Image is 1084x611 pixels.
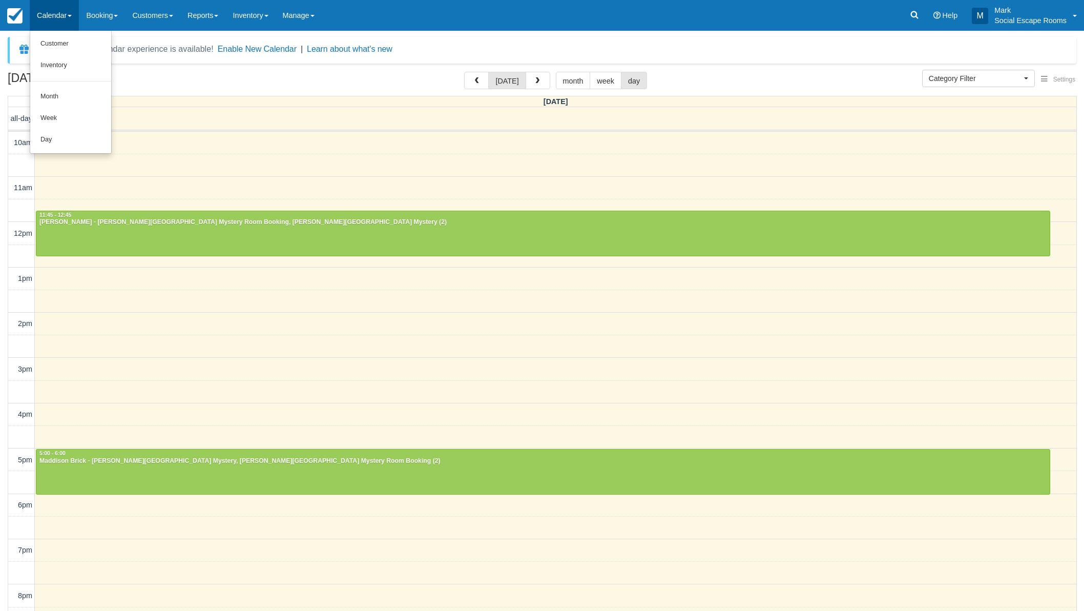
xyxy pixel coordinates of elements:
[18,274,32,282] span: 1pm
[218,44,297,54] button: Enable New Calendar
[39,218,1047,227] div: [PERSON_NAME] - [PERSON_NAME][GEOGRAPHIC_DATA] Mystery Room Booking, [PERSON_NAME][GEOGRAPHIC_DAT...
[18,456,32,464] span: 5pm
[14,138,32,147] span: 10am
[18,592,32,600] span: 8pm
[30,31,112,154] ul: Calendar
[929,73,1022,84] span: Category Filter
[1053,76,1075,83] span: Settings
[301,45,303,53] span: |
[590,72,621,89] button: week
[39,212,71,218] span: 11:45 - 12:45
[544,97,568,106] span: [DATE]
[933,12,941,19] i: Help
[39,451,66,456] span: 5:00 - 6:00
[30,86,111,108] a: Month
[30,55,111,76] a: Inventory
[922,70,1035,87] button: Category Filter
[994,5,1067,15] p: Mark
[621,72,647,89] button: day
[556,72,591,89] button: month
[307,45,392,53] a: Learn about what's new
[943,11,958,19] span: Help
[8,72,137,91] h2: [DATE]
[36,449,1050,495] a: 5:00 - 6:00Maddison Brick - [PERSON_NAME][GEOGRAPHIC_DATA] Mystery, [PERSON_NAME][GEOGRAPHIC_DATA...
[18,546,32,554] span: 7pm
[14,229,32,237] span: 12pm
[488,72,526,89] button: [DATE]
[18,365,32,373] span: 3pm
[14,184,32,192] span: 11am
[11,114,32,123] span: all-day
[1035,72,1081,87] button: Settings
[7,8,23,24] img: checkfront-main-nav-mini-logo.png
[18,501,32,509] span: 6pm
[39,457,1047,465] div: Maddison Brick - [PERSON_NAME][GEOGRAPHIC_DATA] Mystery, [PERSON_NAME][GEOGRAPHIC_DATA] Mystery R...
[30,108,111,129] a: Week
[34,43,214,55] div: A new Booking Calendar experience is available!
[30,129,111,151] a: Day
[994,15,1067,26] p: Social Escape Rooms
[30,33,111,55] a: Customer
[36,211,1050,256] a: 11:45 - 12:45[PERSON_NAME] - [PERSON_NAME][GEOGRAPHIC_DATA] Mystery Room Booking, [PERSON_NAME][G...
[18,410,32,418] span: 4pm
[972,8,988,24] div: M
[18,319,32,328] span: 2pm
